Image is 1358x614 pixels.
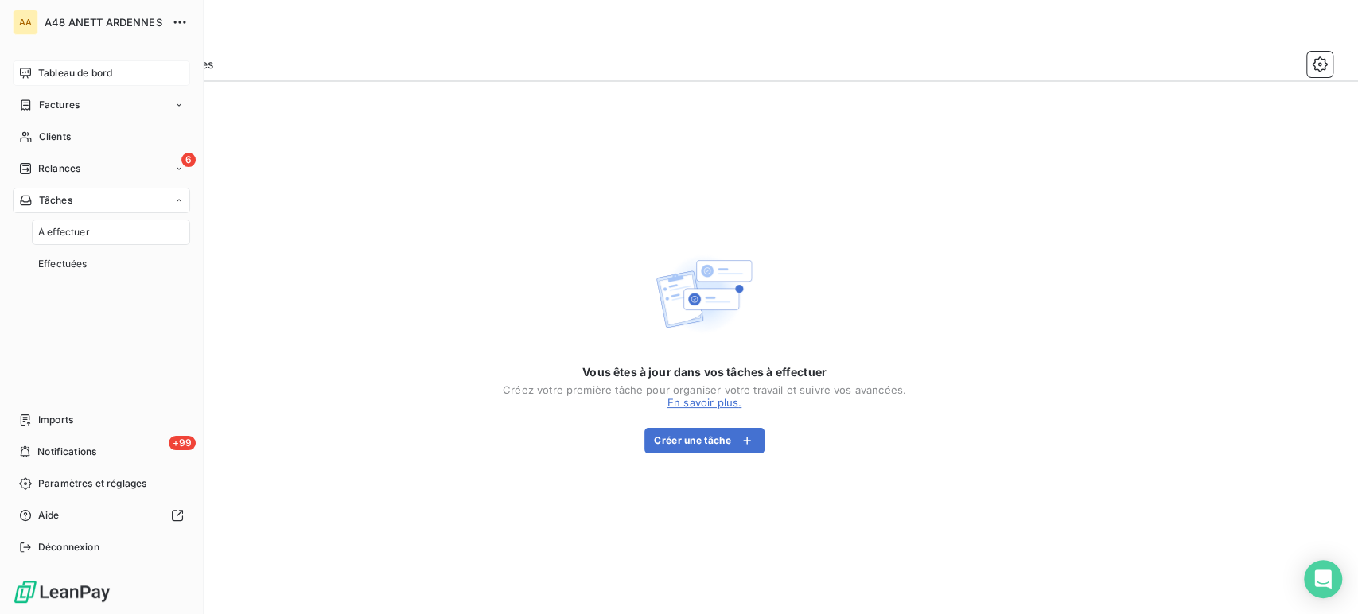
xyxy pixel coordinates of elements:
[13,503,190,528] a: Aide
[38,413,73,427] span: Imports
[13,579,111,604] img: Logo LeanPay
[38,257,88,271] span: Effectuées
[38,476,146,491] span: Paramètres et réglages
[503,383,906,396] div: Créez votre première tâche pour organiser votre travail et suivre vos avancées.
[667,396,741,409] a: En savoir plus.
[37,445,96,459] span: Notifications
[644,428,765,453] button: Créer une tâche
[582,364,827,380] span: Vous êtes à jour dans vos tâches à effectuer
[45,16,162,29] span: A48 ANETT ARDENNES
[181,153,196,167] span: 6
[39,193,72,208] span: Tâches
[38,508,60,523] span: Aide
[38,225,90,239] span: À effectuer
[38,161,80,176] span: Relances
[169,436,196,450] span: +99
[1304,560,1342,598] div: Open Intercom Messenger
[13,10,38,35] div: AA
[38,66,112,80] span: Tableau de bord
[653,243,755,345] img: Empty state
[38,540,99,554] span: Déconnexion
[39,130,71,144] span: Clients
[39,98,80,112] span: Factures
